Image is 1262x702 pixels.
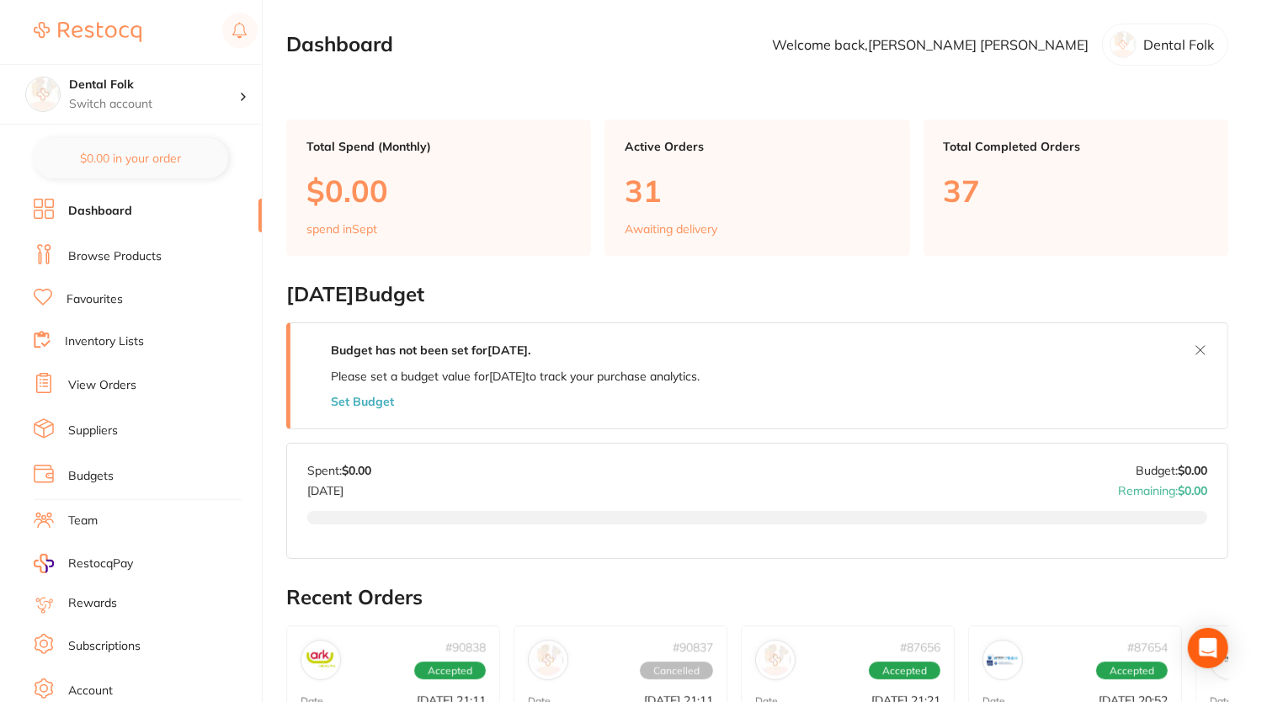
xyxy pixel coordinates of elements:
[286,33,393,56] h2: Dashboard
[34,22,141,42] img: Restocq Logo
[625,140,889,153] p: Active Orders
[924,120,1228,256] a: Total Completed Orders37
[900,641,940,654] p: # 87656
[286,586,1228,609] h2: Recent Orders
[1143,37,1214,52] p: Dental Folk
[673,641,713,654] p: # 90837
[1118,477,1207,497] p: Remaining:
[67,291,123,308] a: Favourites
[68,468,114,485] a: Budgets
[306,173,571,208] p: $0.00
[944,173,1208,208] p: 37
[68,595,117,612] a: Rewards
[1188,628,1228,668] div: Open Intercom Messenger
[625,222,717,236] p: Awaiting delivery
[307,477,371,497] p: [DATE]
[307,464,371,477] p: Spent:
[772,37,1089,52] p: Welcome back, [PERSON_NAME] [PERSON_NAME]
[68,377,136,394] a: View Orders
[306,222,377,236] p: spend in Sept
[331,395,394,408] button: Set Budget
[69,77,239,93] h4: Dental Folk
[306,140,571,153] p: Total Spend (Monthly)
[34,554,133,573] a: RestocqPay
[26,77,60,111] img: Dental Folk
[1127,641,1168,654] p: # 87654
[414,662,486,680] span: Accepted
[34,13,141,51] a: Restocq Logo
[869,662,940,680] span: Accepted
[34,554,54,573] img: RestocqPay
[68,423,118,439] a: Suppliers
[68,248,162,265] a: Browse Products
[65,333,144,350] a: Inventory Lists
[34,138,228,178] button: $0.00 in your order
[68,683,113,699] a: Account
[532,644,564,676] img: Adam Dental
[286,283,1228,306] h2: [DATE] Budget
[1136,464,1207,477] p: Budget:
[1178,463,1207,478] strong: $0.00
[1178,483,1207,498] strong: $0.00
[286,120,591,256] a: Total Spend (Monthly)$0.00spend inSept
[604,120,909,256] a: Active Orders31Awaiting delivery
[68,556,133,572] span: RestocqPay
[625,173,889,208] p: 31
[759,644,791,676] img: Adam Dental
[445,641,486,654] p: # 90838
[342,463,371,478] strong: $0.00
[987,644,1019,676] img: Erskine Dental
[68,203,132,220] a: Dashboard
[305,644,337,676] img: Ark Health
[331,370,700,383] p: Please set a budget value for [DATE] to track your purchase analytics.
[944,140,1208,153] p: Total Completed Orders
[331,343,530,358] strong: Budget has not been set for [DATE] .
[69,96,239,113] p: Switch account
[640,662,713,680] span: Cancelled
[68,513,98,529] a: Team
[1096,662,1168,680] span: Accepted
[68,638,141,655] a: Subscriptions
